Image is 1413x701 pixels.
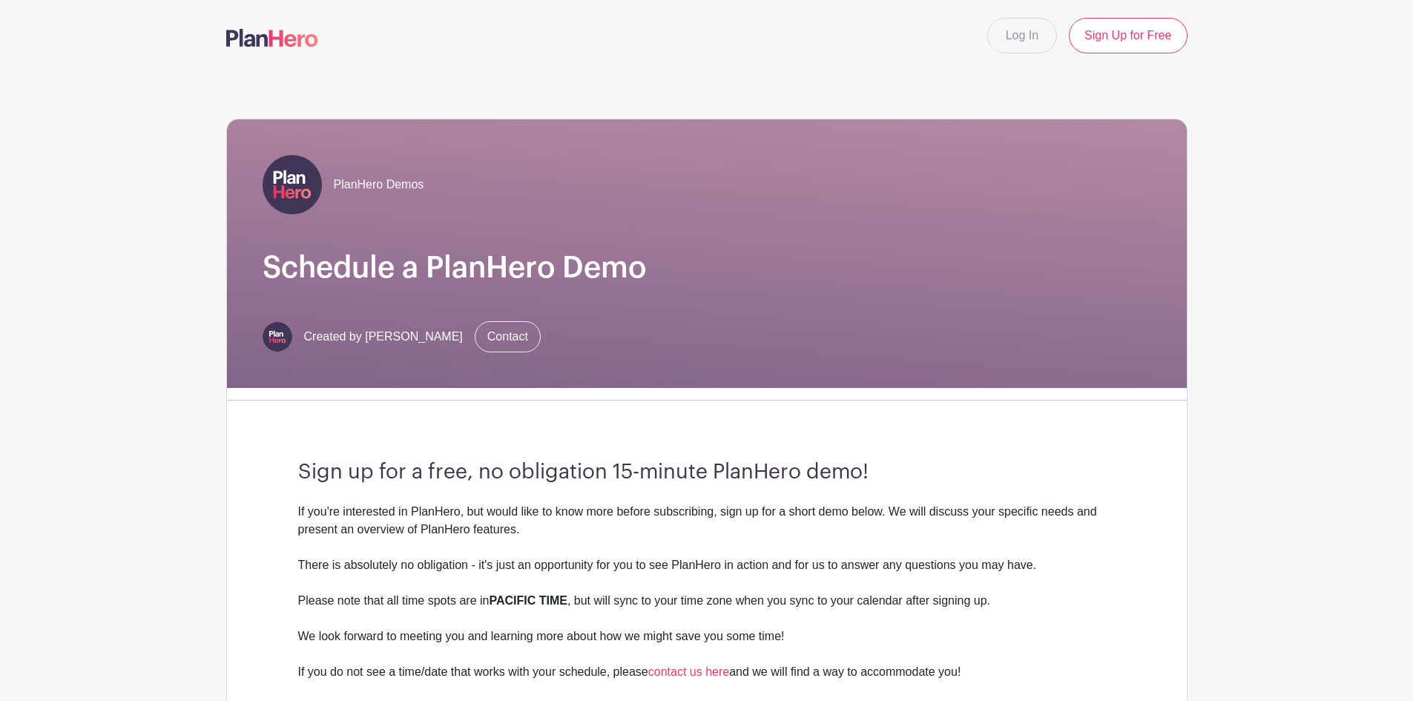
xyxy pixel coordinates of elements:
[263,322,292,352] img: PH-Logo-Circle-Centered-Purple.jpg
[298,460,1116,485] h3: Sign up for a free, no obligation 15-minute PlanHero demo!
[1069,18,1187,53] a: Sign Up for Free
[987,18,1057,53] a: Log In
[489,594,567,607] strong: PACIFIC TIME
[263,155,322,214] img: PH-Logo-Square-Centered-Purple.jpg
[304,328,463,346] span: Created by [PERSON_NAME]
[648,665,729,678] a: contact us here
[334,176,424,194] span: PlanHero Demos
[475,321,541,352] a: Contact
[263,250,1151,286] h1: Schedule a PlanHero Demo
[226,29,318,47] img: logo-507f7623f17ff9eddc593b1ce0a138ce2505c220e1c5a4e2b4648c50719b7d32.svg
